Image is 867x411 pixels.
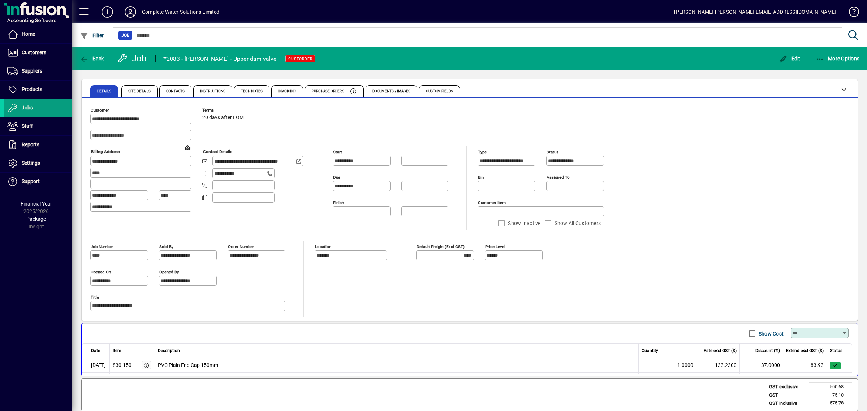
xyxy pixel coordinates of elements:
[241,90,263,93] span: Tech Notes
[4,25,72,43] a: Home
[333,150,342,155] mat-label: Start
[312,90,344,93] span: Purchase Orders
[80,33,104,38] span: Filter
[765,383,809,391] td: GST exclusive
[78,29,106,42] button: Filter
[96,5,119,18] button: Add
[200,90,225,93] span: Instructions
[783,358,827,372] td: 83.93
[755,347,780,354] span: Discount (%)
[182,142,193,153] a: View on map
[674,6,836,18] div: [PERSON_NAME] [PERSON_NAME][EMAIL_ADDRESS][DOMAIN_NAME]
[21,201,52,207] span: Financial Year
[22,105,33,111] span: Jobs
[333,200,344,205] mat-label: Finish
[777,52,802,65] button: Edit
[478,200,506,205] mat-label: Customer Item
[4,62,72,80] a: Suppliers
[155,358,639,372] td: PVC Plain End Cap 150mm
[113,347,121,354] span: Item
[333,175,340,180] mat-label: Due
[113,362,131,369] div: 830-150
[547,150,558,155] mat-label: Status
[166,90,185,93] span: Contacts
[26,216,46,222] span: Package
[22,160,40,166] span: Settings
[677,362,693,369] span: 1.0000
[642,347,658,354] span: Quantity
[22,31,35,37] span: Home
[159,244,173,249] mat-label: Sold by
[765,391,809,399] td: GST
[485,244,505,249] mat-label: Price Level
[22,123,33,129] span: Staff
[426,90,453,93] span: Custom Fields
[119,5,142,18] button: Profile
[765,399,809,408] td: GST inclusive
[82,372,110,387] td: [DATE]
[128,90,151,93] span: Site Details
[78,52,106,65] button: Back
[22,142,39,147] span: Reports
[809,383,852,391] td: 500.68
[814,52,862,65] button: More Options
[4,44,72,62] a: Customers
[121,32,129,39] span: Job
[740,372,783,387] td: 37.0000
[786,347,824,354] span: Extend excl GST ($)
[809,399,852,408] td: 575.78
[159,269,179,274] mat-label: Opened by
[4,117,72,135] a: Staff
[816,56,860,61] span: More Options
[4,136,72,154] a: Reports
[478,175,484,180] mat-label: Bin
[91,108,109,113] mat-label: Customer
[158,347,180,354] span: Description
[91,269,111,274] mat-label: Opened On
[779,56,801,61] span: Edit
[696,358,740,372] td: 133.2300
[228,244,254,249] mat-label: Order number
[757,330,784,337] label: Show Cost
[315,244,331,249] mat-label: Location
[704,347,737,354] span: Rate excl GST ($)
[202,108,246,113] span: Terms
[22,178,40,184] span: Support
[155,372,639,387] td: PVC Plain End Cap 125mm
[163,53,277,65] div: #2083 - [PERSON_NAME] - Upper dam valve
[91,347,100,354] span: Date
[372,90,411,93] span: Documents / Images
[4,173,72,191] a: Support
[142,6,220,18] div: Complete Water Solutions Limited
[22,86,42,92] span: Products
[80,56,104,61] span: Back
[202,115,244,121] span: 20 days after EOM
[288,56,312,61] span: CUSTORDER
[278,90,296,93] span: Invoicing
[4,81,72,99] a: Products
[783,372,827,387] td: 50.98
[97,90,111,93] span: Details
[22,68,42,74] span: Suppliers
[844,1,858,25] a: Knowledge Base
[478,150,487,155] mat-label: Type
[830,347,842,354] span: Status
[547,175,570,180] mat-label: Assigned to
[91,244,113,249] mat-label: Job number
[740,358,783,372] td: 37.0000
[72,52,112,65] app-page-header-button: Back
[91,295,99,300] mat-label: Title
[696,372,740,387] td: 80.9200
[22,49,46,55] span: Customers
[417,244,465,249] mat-label: Default Freight (excl GST)
[117,53,148,64] div: Job
[809,391,852,399] td: 75.10
[82,358,110,372] td: [DATE]
[4,154,72,172] a: Settings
